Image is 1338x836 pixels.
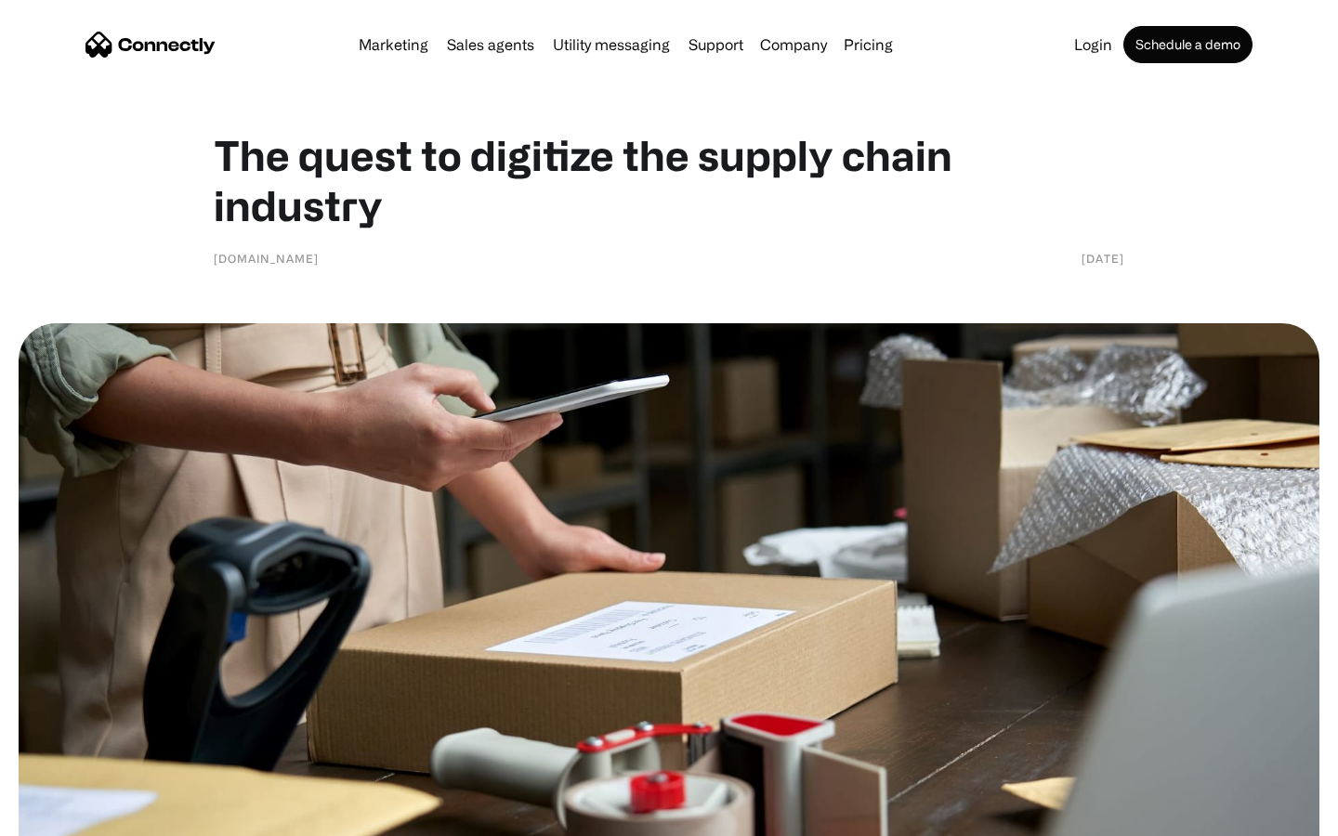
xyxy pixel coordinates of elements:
[1123,26,1253,63] a: Schedule a demo
[545,37,677,52] a: Utility messaging
[214,249,319,268] div: [DOMAIN_NAME]
[1082,249,1124,268] div: [DATE]
[351,37,436,52] a: Marketing
[1067,37,1120,52] a: Login
[214,130,1124,230] h1: The quest to digitize the supply chain industry
[19,803,111,829] aside: Language selected: English
[681,37,751,52] a: Support
[760,32,827,58] div: Company
[37,803,111,829] ul: Language list
[836,37,900,52] a: Pricing
[439,37,542,52] a: Sales agents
